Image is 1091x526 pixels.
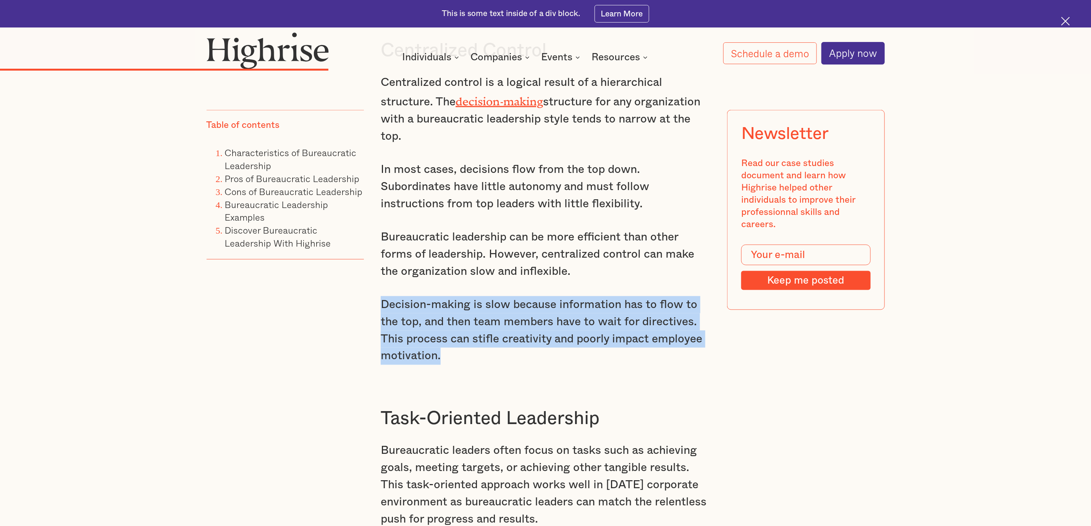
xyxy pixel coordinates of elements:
a: decision-making [456,95,543,102]
a: Bureaucratic Leadership Examples [225,197,328,224]
div: Resources [592,53,640,62]
img: Cross icon [1061,17,1070,26]
form: Modal Form [741,245,871,290]
div: Individuals [402,53,461,62]
div: Companies [470,53,522,62]
div: Individuals [402,53,451,62]
img: Highrise logo [207,32,329,69]
div: Resources [592,53,650,62]
a: Apply now [821,42,885,64]
a: Learn More [595,5,649,22]
input: Keep me posted [741,271,871,290]
a: Characteristics of Bureaucratic Leadership [225,145,357,173]
div: Events [541,53,582,62]
div: Read our case studies document and learn how Highrise helped other individuals to improve their p... [741,158,871,231]
div: Companies [470,53,532,62]
p: Bureaucratic leadership can be more efficient than other forms of leadership. However, centralize... [381,229,710,280]
div: Table of contents [207,119,280,132]
a: Discover Bureaucratic Leadership With Highrise [225,223,331,250]
p: Centralized control is a logical result of a hierarchical structure. The structure for any organi... [381,74,710,145]
p: Decision-making is slow because information has to flow to the top, and then team members have to... [381,296,710,365]
h3: Task-Oriented Leadership [381,407,710,430]
div: Newsletter [741,124,829,144]
a: Cons of Bureaucratic Leadership [225,184,363,198]
a: Schedule a demo [723,42,817,65]
a: Pros of Bureaucratic Leadership [225,171,360,186]
div: This is some text inside of a div block. [442,8,580,19]
div: Events [541,53,572,62]
p: In most cases, decisions flow from the top down. Subordinates have little autonomy and must follo... [381,161,710,213]
input: Your e-mail [741,245,871,265]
